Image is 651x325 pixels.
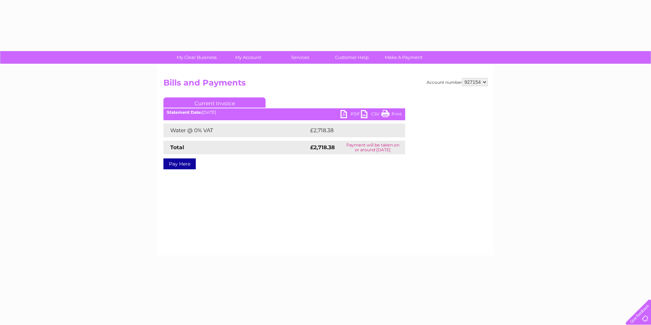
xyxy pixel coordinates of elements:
[163,124,308,137] td: Water @ 0% VAT
[163,78,488,91] h2: Bills and Payments
[376,51,432,64] a: Make A Payment
[361,110,381,120] a: CSV
[163,158,196,169] a: Pay Here
[308,124,394,137] td: £2,718.38
[427,78,488,86] div: Account number
[163,110,405,115] div: [DATE]
[163,97,266,108] a: Current Invoice
[169,51,225,64] a: My Clear Business
[340,110,361,120] a: PDF
[167,110,202,115] b: Statement Date:
[170,144,184,151] strong: Total
[310,144,335,151] strong: £2,718.38
[272,51,328,64] a: Services
[340,141,405,154] td: Payment will be taken on or around [DATE]
[220,51,276,64] a: My Account
[381,110,402,120] a: Print
[324,51,380,64] a: Customer Help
